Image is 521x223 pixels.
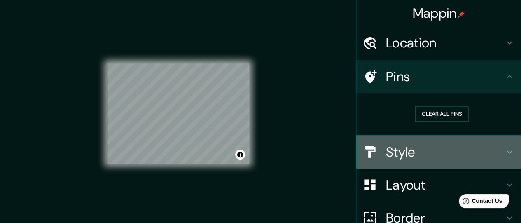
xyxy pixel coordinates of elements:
[386,35,505,51] h4: Location
[107,63,249,164] canvas: Map
[235,150,245,160] button: Toggle attribution
[415,106,469,122] button: Clear all pins
[458,11,465,18] img: pin-icon.png
[356,169,521,202] div: Layout
[386,177,505,193] h4: Layout
[356,136,521,169] div: Style
[386,144,505,160] h4: Style
[448,191,512,214] iframe: Help widget launcher
[413,5,465,21] h4: Mappin
[356,26,521,59] div: Location
[386,68,505,85] h4: Pins
[356,60,521,93] div: Pins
